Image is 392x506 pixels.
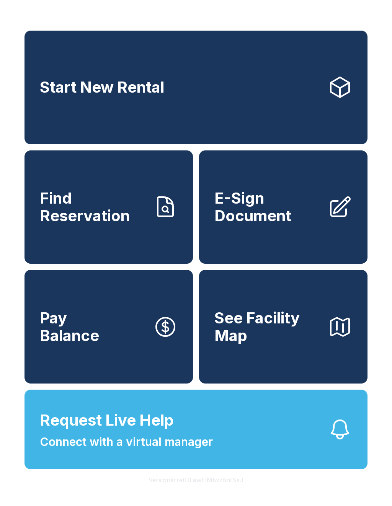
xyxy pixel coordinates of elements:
[214,309,322,344] span: See Facility Map
[40,78,164,96] span: Start New Rental
[24,390,367,469] button: Request Live HelpConnect with a virtual manager
[40,189,147,224] span: Find Reservation
[24,150,193,264] a: Find Reservation
[24,270,193,384] button: PayBalance
[40,433,213,451] span: Connect with a virtual manager
[24,31,367,144] a: Start New Rental
[40,309,99,344] span: Pay Balance
[214,189,322,224] span: E-Sign Document
[40,409,174,432] span: Request Live Help
[199,150,367,264] a: E-Sign Document
[199,270,367,384] button: See Facility Map
[142,469,250,491] button: VersionkrrefDLawElMlwz8nfSsJ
